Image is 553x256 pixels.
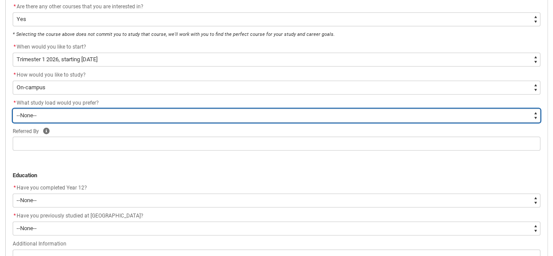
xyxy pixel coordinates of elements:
[14,72,16,78] abbr: required
[14,44,16,50] abbr: required
[14,100,16,106] abbr: required
[13,32,335,37] em: * Selecting the course above does not commit you to study that course, we'll work with you to fin...
[17,4,143,10] span: Are there any other courses that you are interested in?
[13,172,37,179] strong: Education
[14,185,16,191] abbr: required
[14,4,16,10] abbr: required
[17,72,86,78] span: How would you like to study?
[17,185,87,191] span: Have you completed Year 12?
[17,100,99,106] span: What study load would you prefer?
[13,128,39,134] span: Referred By
[14,213,16,219] abbr: required
[17,213,143,219] span: Have you previously studied at [GEOGRAPHIC_DATA]?
[13,241,66,247] span: Additional Information
[17,44,86,50] span: When would you like to start?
